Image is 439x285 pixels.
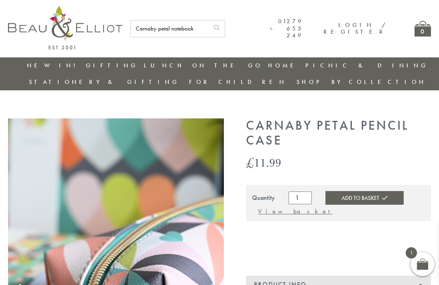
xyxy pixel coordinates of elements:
span: £ [246,154,254,171]
a: Lunch On The Go [144,61,262,69]
iframe: Secure express checkout frame [244,246,433,265]
a: Gifting [86,61,138,69]
span: 1 [406,247,417,259]
bdi: 11.99 [246,154,281,171]
a: 0 [415,21,431,37]
a: Home [268,61,300,69]
a: Login / Register [323,21,386,36]
iframe: Secure express checkout frame [244,226,433,245]
a: For Children [189,78,287,86]
a: 01279 653 249 [270,18,303,39]
input: SEARCH [131,20,209,37]
h1: Carnaby Petal Pencil Case [246,118,431,148]
a: New in! [27,61,81,69]
a: Stationery & Gifting [29,78,179,86]
input: Product quantity [289,191,312,204]
a: Picnic & Dining [305,61,428,69]
a: View basket [258,205,333,215]
a: Shop by collection [297,78,426,86]
img: logo [8,6,122,49]
div: Quantity [252,194,275,202]
button: Add to Basket [325,191,404,205]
